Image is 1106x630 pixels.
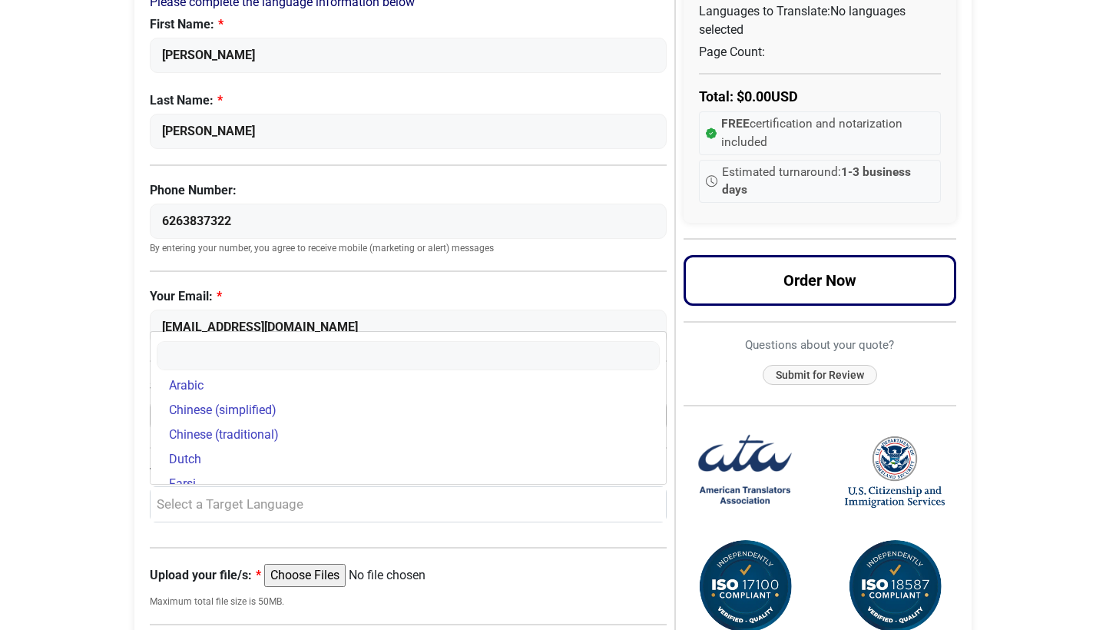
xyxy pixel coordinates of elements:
[721,115,934,151] span: certification and notarization included
[699,43,942,61] p: Page Count:
[150,566,261,585] label: Upload your file/s:
[699,2,942,39] p: Languages to Translate:
[150,243,667,255] small: By entering your number, you agree to receive mobile (marketing or alert) messages
[744,88,771,104] span: 0.00
[722,164,934,200] span: Estimated turnaround:
[150,595,667,608] small: Maximum total file size is 50MB.
[169,426,279,444] span: Chinese (traditional)
[150,38,667,73] input: Enter Your First Name
[169,475,196,493] span: Farsi
[845,435,945,509] img: United States Citizenship and Immigration Services Logo
[695,422,795,522] img: American Translators Association Logo
[150,15,667,34] label: First Name:
[169,376,204,395] span: Arabic
[150,486,667,523] button: Select a Target Language
[169,401,276,419] span: Chinese (simplified)
[150,310,667,345] input: Enter Your Email
[158,495,651,515] div: Select a Target Language
[699,86,942,107] p: Total: $ USD
[684,255,957,306] button: Order Now
[169,450,201,469] span: Dutch
[150,204,667,239] input: Enter Your Phone Number
[763,365,877,386] button: Submit for Review
[157,341,660,370] input: Search
[684,338,957,352] h6: Questions about your quote?
[721,117,750,131] strong: FREE
[150,114,667,149] input: Enter Your Last Name
[150,287,667,306] label: Your Email:
[150,181,667,200] label: Phone Number:
[150,91,667,110] label: Last Name:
